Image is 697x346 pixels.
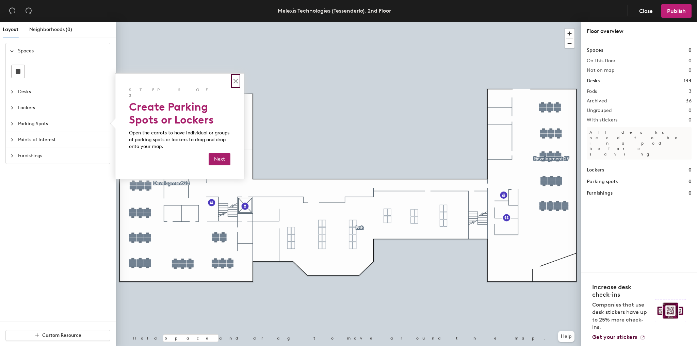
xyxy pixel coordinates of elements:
[42,332,81,338] span: Custom Resource
[558,331,574,342] button: Help
[10,106,14,110] span: collapsed
[587,190,613,197] h1: Furnishings
[129,87,230,99] p: Step 2 of 3
[592,283,651,298] h4: Increase desk check-ins
[10,90,14,94] span: collapsed
[5,4,19,18] button: Undo (⌘ + Z)
[655,299,686,322] img: Sticker logo
[10,138,14,142] span: collapsed
[689,89,692,94] h2: 3
[587,68,614,73] h2: Not on map
[688,108,692,113] h2: 0
[18,100,106,116] span: Lockers
[18,84,106,100] span: Desks
[688,190,692,197] h1: 0
[18,43,106,59] span: Spaces
[3,27,18,32] span: Layout
[18,148,106,164] span: Furnishings
[587,58,616,64] h2: On this floor
[22,4,35,18] button: Redo (⌘ + ⇧ + Z)
[278,6,391,15] div: Melexis Technologies (Tessenderlo), 2nd Floor
[688,68,692,73] h2: 0
[688,117,692,123] h2: 0
[684,77,692,85] h1: 144
[10,154,14,158] span: collapsed
[18,132,106,148] span: Points of Interest
[639,8,653,14] span: Close
[587,89,597,94] h2: Pods
[10,49,14,53] span: expanded
[587,178,618,185] h1: Parking spots
[587,127,692,160] p: All desks need to be in a pod before saving
[29,27,72,32] span: Neighborhoods (0)
[129,130,230,150] p: Open the carrots to have individual or groups of parking spots or lockers to drag and drop onto y...
[592,301,651,331] p: Companies that use desk stickers have up to 25% more check-ins.
[592,334,637,340] span: Get your stickers
[587,166,604,174] h1: Lockers
[587,98,607,104] h2: Archived
[587,108,612,113] h2: Ungrouped
[129,100,230,127] h2: Create Parking Spots or Lockers
[232,76,239,86] button: Close
[587,117,618,123] h2: With stickers
[688,47,692,54] h1: 0
[587,47,603,54] h1: Spaces
[209,153,230,165] button: Next
[688,178,692,185] h1: 0
[10,122,14,126] span: collapsed
[587,77,600,85] h1: Desks
[688,58,692,64] h2: 0
[688,166,692,174] h1: 0
[587,27,692,35] div: Floor overview
[686,98,692,104] h2: 36
[667,8,686,14] span: Publish
[18,116,106,132] span: Parking Spots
